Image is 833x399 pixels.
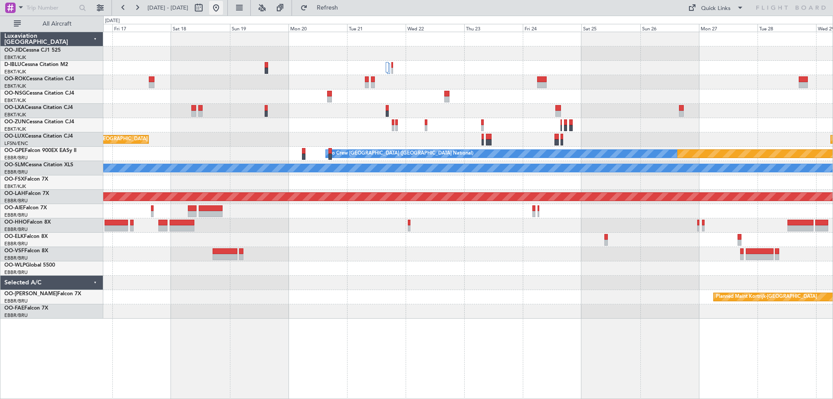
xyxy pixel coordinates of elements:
[171,24,230,32] div: Sat 18
[4,298,28,304] a: EBBR/BRU
[4,91,26,96] span: OO-NSG
[4,312,28,319] a: EBBR/BRU
[4,306,24,311] span: OO-FAE
[4,183,26,190] a: EBKT/KJK
[4,205,23,211] span: OO-AIE
[4,148,25,153] span: OO-GPE
[4,105,73,110] a: OO-LXACessna Citation CJ4
[4,112,26,118] a: EBKT/KJK
[328,147,473,160] div: No Crew [GEOGRAPHIC_DATA] ([GEOGRAPHIC_DATA] National)
[10,17,94,31] button: All Aircraft
[4,169,28,175] a: EBBR/BRU
[4,155,28,161] a: EBBR/BRU
[716,290,817,303] div: Planned Maint Kortrijk-[GEOGRAPHIC_DATA]
[4,248,24,254] span: OO-VSF
[4,126,26,132] a: EBKT/KJK
[4,54,26,61] a: EBKT/KJK
[26,1,76,14] input: Trip Number
[4,69,26,75] a: EBKT/KJK
[684,1,748,15] button: Quick Links
[4,177,48,182] a: OO-FSXFalcon 7X
[4,306,48,311] a: OO-FAEFalcon 7X
[4,212,28,218] a: EBBR/BRU
[309,5,346,11] span: Refresh
[4,48,61,53] a: OO-JIDCessna CJ1 525
[4,191,25,196] span: OO-LAH
[4,241,28,247] a: EBBR/BRU
[4,62,21,67] span: D-IBLU
[4,220,27,225] span: OO-HHO
[4,220,51,225] a: OO-HHOFalcon 8X
[758,24,816,32] div: Tue 28
[4,83,26,89] a: EBKT/KJK
[4,140,28,147] a: LFSN/ENC
[4,255,28,261] a: EBBR/BRU
[4,76,26,82] span: OO-ROK
[4,105,25,110] span: OO-LXA
[640,24,699,32] div: Sun 26
[4,162,25,168] span: OO-SLM
[4,205,47,211] a: OO-AIEFalcon 7X
[4,263,55,268] a: OO-WLPGlobal 5500
[347,24,406,32] div: Tue 21
[523,24,581,32] div: Fri 24
[4,134,73,139] a: OO-LUXCessna Citation CJ4
[4,62,68,67] a: D-IBLUCessna Citation M2
[4,248,48,254] a: OO-VSFFalcon 8X
[4,134,25,139] span: OO-LUX
[464,24,523,32] div: Thu 23
[4,291,57,297] span: OO-[PERSON_NAME]
[4,234,24,239] span: OO-ELK
[4,48,23,53] span: OO-JID
[4,291,81,297] a: OO-[PERSON_NAME]Falcon 7X
[406,24,464,32] div: Wed 22
[4,234,48,239] a: OO-ELKFalcon 8X
[4,91,74,96] a: OO-NSGCessna Citation CJ4
[4,263,26,268] span: OO-WLP
[4,97,26,104] a: EBKT/KJK
[296,1,348,15] button: Refresh
[4,76,74,82] a: OO-ROKCessna Citation CJ4
[4,162,73,168] a: OO-SLMCessna Citation XLS
[4,119,26,125] span: OO-ZUN
[4,269,28,276] a: EBBR/BRU
[4,148,76,153] a: OO-GPEFalcon 900EX EASy II
[289,24,347,32] div: Mon 20
[699,24,758,32] div: Mon 27
[4,226,28,233] a: EBBR/BRU
[112,24,171,32] div: Fri 17
[4,119,74,125] a: OO-ZUNCessna Citation CJ4
[23,21,92,27] span: All Aircraft
[105,17,120,25] div: [DATE]
[4,198,28,204] a: EBBR/BRU
[701,4,731,13] div: Quick Links
[581,24,640,32] div: Sat 25
[4,177,24,182] span: OO-FSX
[148,4,188,12] span: [DATE] - [DATE]
[4,191,49,196] a: OO-LAHFalcon 7X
